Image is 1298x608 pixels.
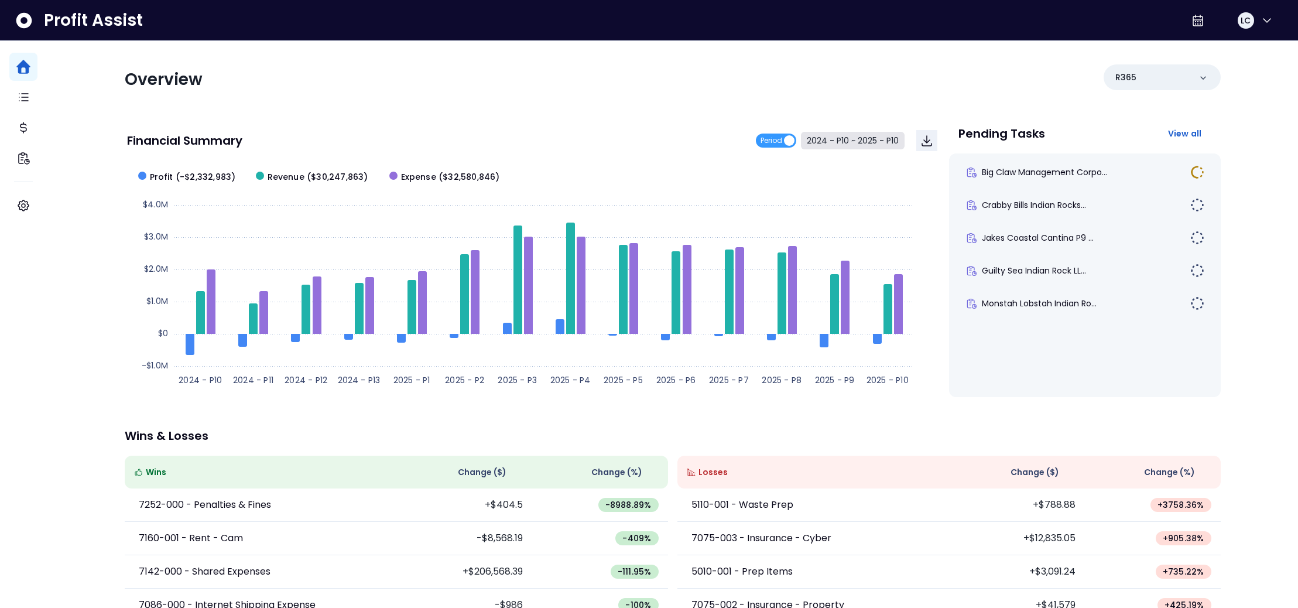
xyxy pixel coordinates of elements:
text: 2024 - P10 [179,374,222,386]
text: 2025 - P8 [762,374,802,386]
p: 5010-001 - Prep Items [691,565,793,579]
img: Not yet Started [1190,231,1204,245]
button: View all [1159,123,1211,144]
p: R365 [1115,71,1136,84]
span: Revenue ($30,247,863) [268,171,368,183]
span: Overview [125,68,203,91]
p: 7142-000 - Shared Expenses [139,565,270,579]
span: Jakes Coastal Cantina P9 ... [982,232,1094,244]
img: Not yet Started [1190,198,1204,212]
text: 2024 - P12 [285,374,327,386]
p: 7075-003 - Insurance - Cyber [691,531,831,545]
span: + 735.22 % [1163,566,1204,578]
text: 2024 - P11 [232,374,273,386]
span: Big Claw Management Corpo... [982,166,1107,178]
span: Change (%) [1144,466,1195,479]
span: -409 % [622,532,651,544]
span: Profit Assist [44,10,143,31]
text: 2025 - P9 [814,374,854,386]
p: Pending Tasks [958,128,1045,139]
text: 2025 - P5 [604,374,643,386]
img: In Progress [1190,165,1204,179]
text: $2.0M [144,263,168,275]
text: 2025 - P3 [498,374,537,386]
text: $1.0M [146,295,168,307]
span: Change ( $ ) [1011,466,1059,479]
p: 5110-001 - Waste Prep [691,498,793,512]
span: Period [761,134,782,148]
text: 2025 - P7 [709,374,749,386]
span: Losses [698,466,728,479]
td: +$206,568.39 [396,555,532,589]
p: Wins & Losses [125,430,1221,442]
span: Change (%) [591,466,642,479]
p: 7160-001 - Rent - Cam [139,531,243,545]
span: + 905.38 % [1163,532,1204,544]
td: +$404.5 [396,489,532,522]
span: -111.95 % [618,566,652,578]
span: View all [1168,128,1202,139]
button: Download [916,130,937,151]
button: 2024 - P10 ~ 2025 - P10 [801,132,905,149]
text: -$1.0M [141,360,167,371]
td: +$12,835.05 [949,522,1085,555]
span: + 3758.36 % [1157,499,1204,511]
span: LC [1241,15,1251,26]
span: Change ( $ ) [458,466,506,479]
text: 2025 - P2 [445,374,484,386]
text: 2025 - P6 [656,374,696,386]
span: Expense ($32,580,846) [401,171,500,183]
td: +$788.88 [949,489,1085,522]
img: Not yet Started [1190,264,1204,278]
p: Financial Summary [127,135,242,146]
p: 7252-000 - Penalties & Fines [139,498,271,512]
span: Profit (-$2,332,983) [150,171,236,183]
span: -8988.89 % [605,499,652,511]
text: 2025 - P4 [550,374,590,386]
text: $3.0M [144,231,168,242]
td: -$8,568.19 [396,522,532,555]
span: Monstah Lobstah Indian Ro... [982,298,1097,309]
text: $0 [157,327,167,339]
span: Guilty Sea Indian Rock LL... [982,265,1086,276]
text: 2024 - P13 [337,374,380,386]
td: +$3,091.24 [949,555,1085,589]
text: 2025 - P10 [866,374,908,386]
text: 2025 - P1 [393,374,430,386]
span: Wins [146,466,166,479]
text: $4.0M [143,199,168,210]
img: Not yet Started [1190,296,1204,310]
span: Crabby Bills Indian Rocks... [982,199,1086,211]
